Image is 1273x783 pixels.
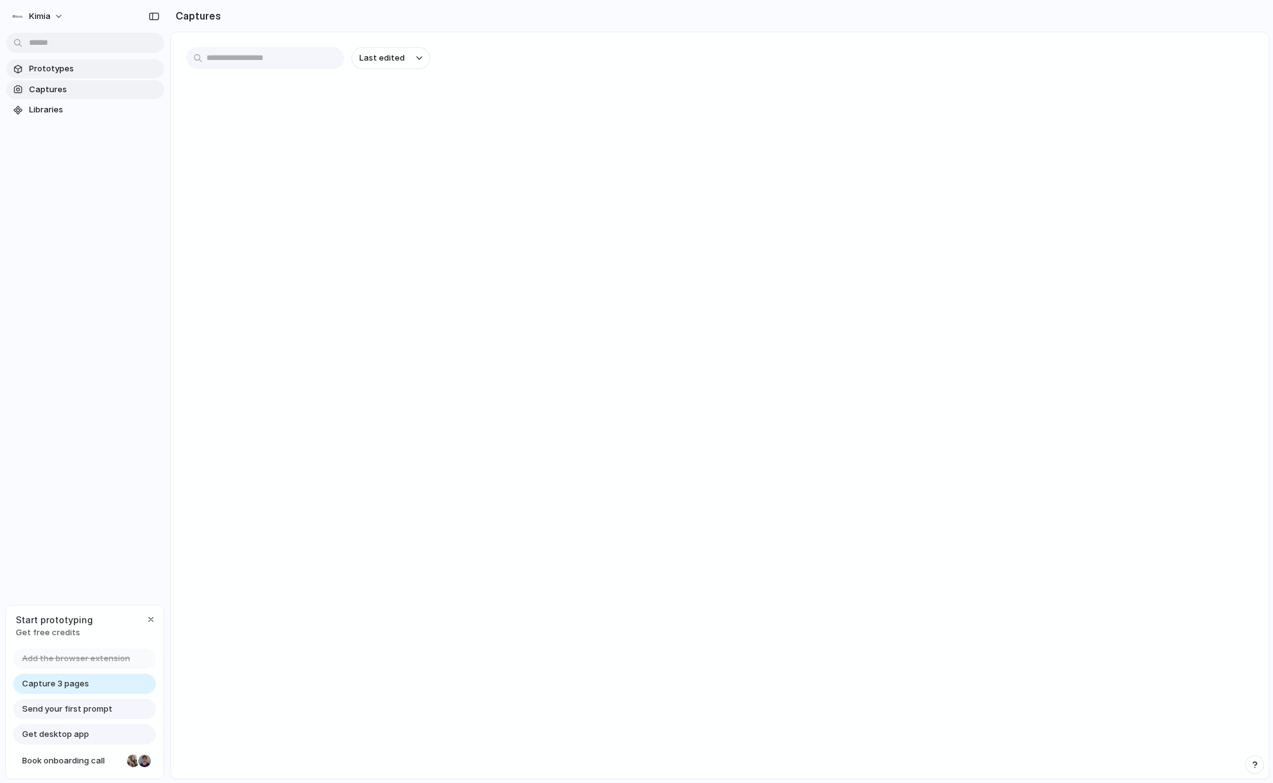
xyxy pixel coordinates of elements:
[6,100,164,119] a: Libraries
[126,753,141,768] div: Nicole Kubica
[29,83,159,96] span: Captures
[13,751,156,771] a: Book onboarding call
[359,52,405,64] span: Last edited
[170,8,221,23] h2: Captures
[29,10,51,23] span: Kimia
[352,47,430,69] button: Last edited
[29,63,159,75] span: Prototypes
[22,678,89,690] span: Capture 3 pages
[22,755,122,767] span: Book onboarding call
[6,59,164,78] a: Prototypes
[13,724,156,744] a: Get desktop app
[16,626,93,639] span: Get free credits
[22,703,112,715] span: Send your first prompt
[22,652,130,665] span: Add the browser extension
[6,6,70,27] button: Kimia
[29,104,159,116] span: Libraries
[137,753,152,768] div: Christian Iacullo
[16,613,93,626] span: Start prototyping
[6,80,164,99] a: Captures
[22,728,89,741] span: Get desktop app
